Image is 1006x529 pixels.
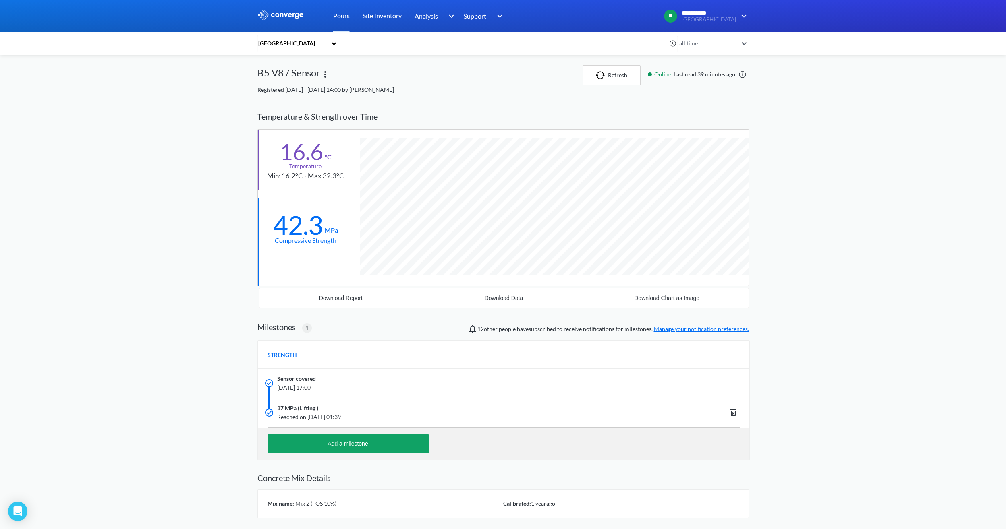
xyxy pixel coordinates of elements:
[468,324,477,334] img: notifications-icon.svg
[677,39,738,48] div: all time
[585,288,749,308] button: Download Chart as Image
[268,434,429,453] button: Add a milestone
[485,295,523,301] div: Download Data
[267,171,344,182] div: Min: 16.2°C - Max 32.3°C
[257,322,296,332] h2: Milestones
[596,71,608,79] img: icon-refresh.svg
[682,17,736,23] span: [GEOGRAPHIC_DATA]
[257,39,327,48] div: [GEOGRAPHIC_DATA]
[257,10,304,20] img: logo_ewhite.svg
[259,288,423,308] button: Download Report
[277,374,316,383] span: Sensor covered
[422,288,585,308] button: Download Data
[477,324,749,333] span: people have subscribed to receive notifications for milestones.
[644,70,749,79] div: Last read 39 minutes ago
[8,502,27,521] div: Open Intercom Messenger
[305,324,309,333] span: 1
[669,40,676,47] img: icon-clock.svg
[289,162,322,171] div: Temperature
[280,142,323,162] div: 16.6
[257,65,320,85] div: B5 V8 / Sensor
[736,11,749,21] img: downArrow.svg
[477,325,498,332] span: Jonathan Paul, Bailey Bright, Mircea Zagrean, Alaa Bouayed, Conor Owens, Liliana Cortina, Cyrene ...
[492,11,505,21] img: downArrow.svg
[275,235,336,245] div: Compressive Strength
[531,500,555,507] span: 1 year ago
[294,500,336,507] span: Mix 2 (FOS 10%)
[268,351,297,360] span: STRENGTH
[503,500,531,507] span: Calibrated:
[257,86,394,93] span: Registered [DATE] - [DATE] 14:00 by [PERSON_NAME]
[277,413,642,422] span: Reached on [DATE] 01:39
[277,383,642,392] span: [DATE] 17:00
[464,11,486,21] span: Support
[443,11,456,21] img: downArrow.svg
[583,65,641,85] button: Refresh
[257,104,749,129] div: Temperature & Strength over Time
[257,473,749,483] h2: Concrete Mix Details
[277,404,318,413] span: 37 MPa (Lifting )
[634,295,699,301] div: Download Chart as Image
[319,295,363,301] div: Download Report
[654,325,749,332] a: Manage your notification preferences.
[273,215,323,235] div: 42.3
[320,70,330,79] img: more.svg
[654,70,674,79] span: Online
[415,11,438,21] span: Analysis
[268,500,294,507] span: Mix name:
